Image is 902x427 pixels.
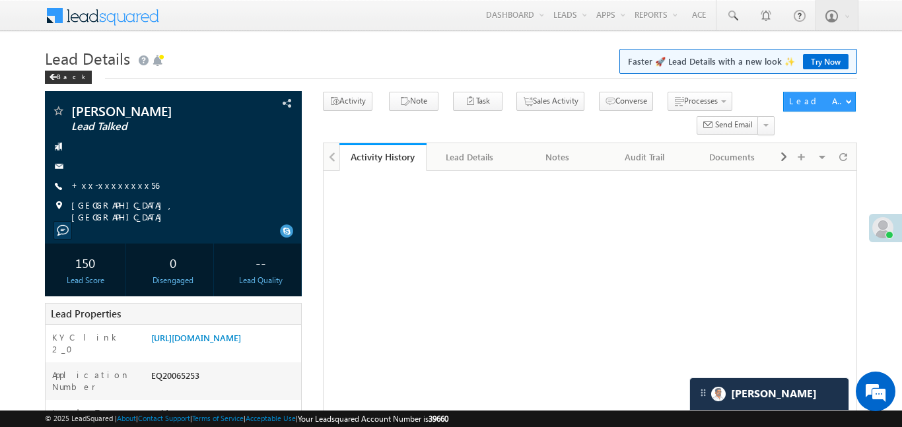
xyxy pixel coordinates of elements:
[789,95,845,107] div: Lead Actions
[117,414,136,422] a: About
[246,414,296,422] a: Acceptable Use
[453,92,503,111] button: Task
[514,143,602,171] a: Notes
[52,407,121,418] label: Lead Type
[599,92,653,111] button: Converse
[148,407,301,425] div: Paid
[192,414,244,422] a: Terms of Service
[148,369,301,387] div: EQ20065253
[602,143,689,171] a: Audit Trail
[698,387,709,398] img: carter-drag
[429,414,448,424] span: 39660
[389,92,438,111] button: Note
[339,143,427,171] a: Activity History
[45,70,98,81] a: Back
[668,92,732,111] button: Processes
[224,250,298,275] div: --
[803,54,849,69] a: Try Now
[783,92,856,112] button: Lead Actions
[71,199,278,223] span: [GEOGRAPHIC_DATA], [GEOGRAPHIC_DATA]
[151,332,241,343] a: [URL][DOMAIN_NAME]
[427,143,514,171] a: Lead Details
[689,378,849,411] div: carter-dragCarter[PERSON_NAME]
[612,149,677,165] div: Audit Trail
[48,275,122,286] div: Lead Score
[516,92,584,111] button: Sales Activity
[71,180,159,191] a: +xx-xxxxxxxx56
[71,120,230,133] span: Lead Talked
[349,150,417,163] div: Activity History
[136,250,210,275] div: 0
[51,307,121,320] span: Lead Properties
[138,414,190,422] a: Contact Support
[684,96,718,106] span: Processes
[697,116,759,135] button: Send Email
[136,275,210,286] div: Disengaged
[45,412,448,425] span: © 2025 LeadSquared | | | | |
[323,92,372,111] button: Activity
[437,149,502,165] div: Lead Details
[731,387,817,400] span: Carter
[71,104,230,117] span: [PERSON_NAME]
[45,71,92,84] div: Back
[298,414,448,424] span: Your Leadsquared Account Number is
[711,387,726,401] img: Carter
[48,250,122,275] div: 150
[699,149,764,165] div: Documents
[52,331,138,355] label: KYC link 2_0
[689,143,776,171] a: Documents
[525,149,590,165] div: Notes
[45,48,130,69] span: Lead Details
[715,119,753,131] span: Send Email
[224,275,298,286] div: Lead Quality
[52,369,138,393] label: Application Number
[628,55,849,68] span: Faster 🚀 Lead Details with a new look ✨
